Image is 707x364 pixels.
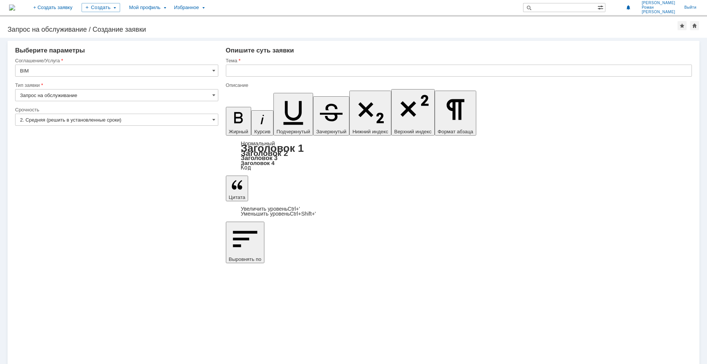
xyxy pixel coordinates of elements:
div: Формат абзаца [226,141,692,170]
span: Цитата [229,194,245,200]
button: Формат абзаца [435,91,476,135]
button: Выровнять по [226,222,264,263]
button: Жирный [226,107,252,136]
a: Заголовок 2 [241,149,288,157]
div: Тип заявки [15,83,217,88]
button: Цитата [226,176,249,201]
span: Ctrl+' [288,206,300,212]
div: Соглашение/Услуга [15,58,217,63]
a: Заголовок 3 [241,154,278,161]
button: Подчеркнутый [273,93,313,136]
img: logo [9,5,15,11]
div: Срочность [15,107,217,112]
span: Жирный [229,129,249,134]
div: Добавить в избранное [678,21,687,30]
span: Опишите суть заявки [226,47,294,54]
span: Выберите параметры [15,47,85,54]
span: Верхний индекс [394,129,432,134]
span: [PERSON_NAME] [642,10,675,14]
a: Decrease [241,211,316,217]
div: Цитата [226,207,692,216]
button: Курсив [251,110,273,136]
span: [PERSON_NAME] [642,1,675,5]
div: Создать [82,3,120,12]
span: Зачеркнутый [316,129,346,134]
a: Код [241,164,251,171]
button: Верхний индекс [391,89,435,136]
div: Описание [226,83,690,88]
span: Ctrl+Shift+' [290,211,316,217]
span: Формат абзаца [438,129,473,134]
a: Заголовок 1 [241,142,304,154]
div: Сделать домашней страницей [690,21,699,30]
span: Расширенный поиск [597,3,605,11]
span: Курсив [254,129,270,134]
button: Нижний индекс [349,91,391,136]
div: Тема [226,58,690,63]
span: Выровнять по [229,256,261,262]
a: Increase [241,206,300,212]
div: Запрос на обслуживание / Создание заявки [8,26,678,33]
a: Перейти на домашнюю страницу [9,5,15,11]
a: Нормальный [241,140,275,147]
span: Нижний индекс [352,129,388,134]
span: Роман [642,5,675,10]
span: Подчеркнутый [276,129,310,134]
a: Заголовок 4 [241,160,275,166]
button: Зачеркнутый [313,96,349,136]
span: Добавить детали в класс трубопроводов AS11T2 (аналогично классу AS11T1) . Записи в ведомости труб... [3,3,106,39]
